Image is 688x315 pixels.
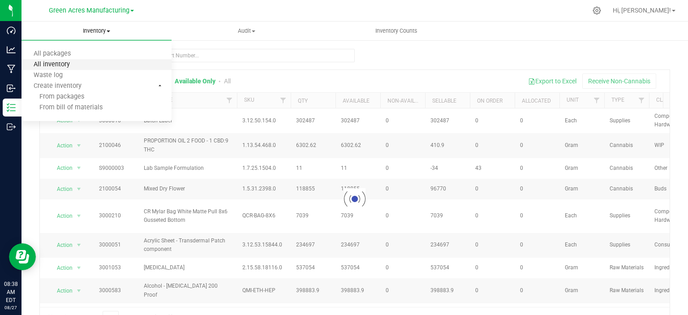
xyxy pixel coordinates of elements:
span: Waste log [21,72,75,79]
span: Create inventory [21,82,94,90]
span: Inventory Counts [363,27,430,35]
iframe: Resource center [9,243,36,270]
input: Search Item Name, Retail Display Name, SKU, Part Number... [39,49,355,62]
a: Audit [172,22,322,40]
inline-svg: Manufacturing [7,65,16,73]
span: From packages [21,93,84,101]
inline-svg: Inventory [7,103,16,112]
p: 08/27 [4,304,17,311]
inline-svg: Outbound [7,122,16,131]
span: Hi, [PERSON_NAME]! [613,7,671,14]
span: Audit [172,27,321,35]
span: Inventory [21,27,172,35]
span: All inventory [21,61,82,69]
span: All packages [21,50,83,58]
p: 08:38 AM EDT [4,280,17,304]
inline-svg: Inbound [7,84,16,93]
div: Manage settings [591,6,602,15]
span: From bill of materials [21,104,103,112]
inline-svg: Analytics [7,45,16,54]
span: Green Acres Manufacturing [49,7,129,14]
a: Inventory All packages All inventory Waste log Create inventory From packages From bill of materials [21,22,172,40]
a: Inventory Counts [322,22,472,40]
inline-svg: Dashboard [7,26,16,35]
